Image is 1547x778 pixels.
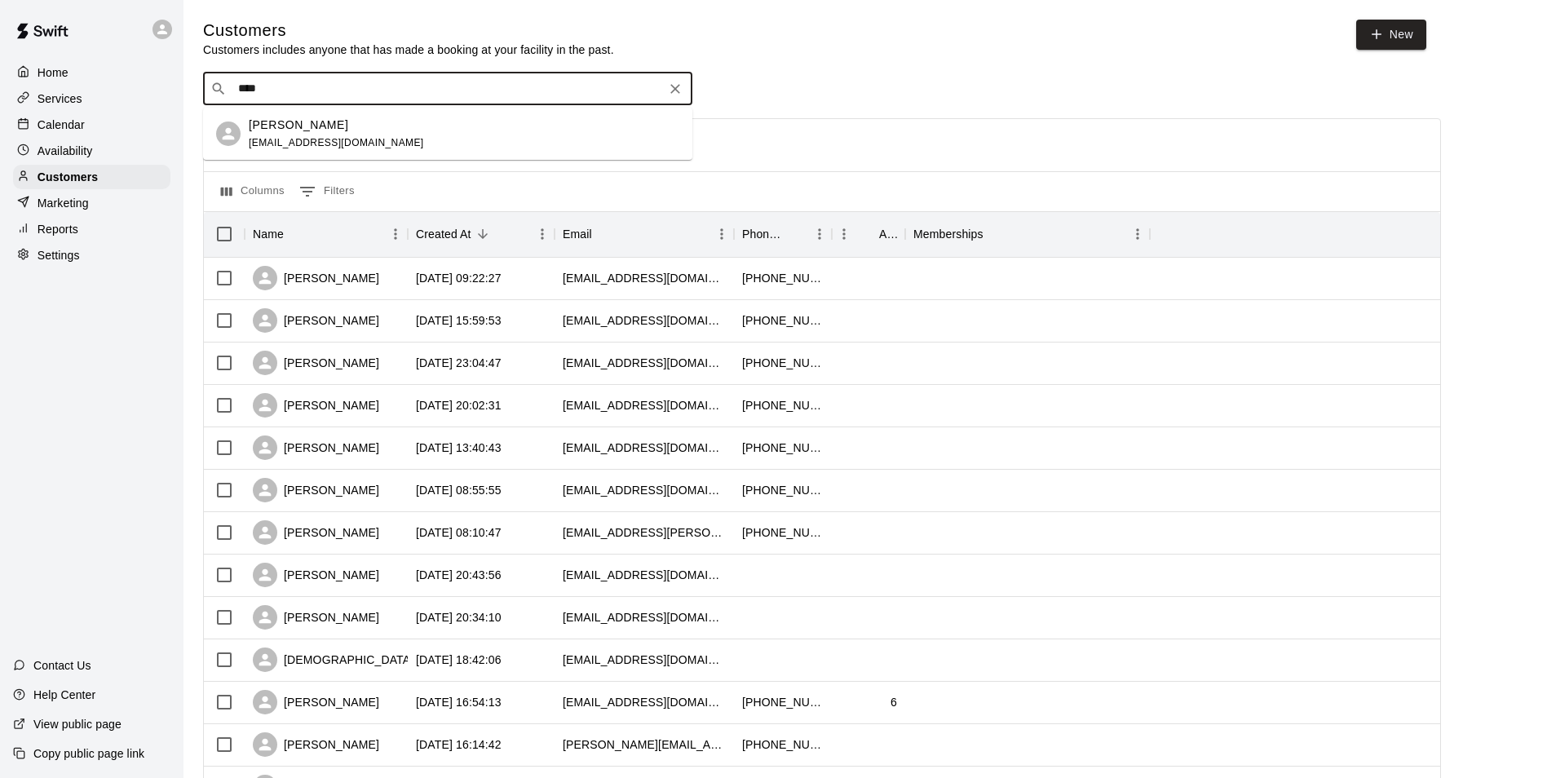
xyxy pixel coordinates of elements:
[416,524,502,541] div: 2025-08-12 08:10:47
[785,223,807,245] button: Sort
[245,211,408,257] div: Name
[742,482,824,498] div: +15165518355
[742,355,824,371] div: +16316620026
[416,355,502,371] div: 2025-08-12 23:04:47
[33,745,144,762] p: Copy public page link
[416,397,502,413] div: 2025-08-12 20:02:31
[416,736,502,753] div: 2025-08-11 16:14:42
[563,652,726,668] div: christiefuestes@ymail.com
[555,211,734,257] div: Email
[38,117,85,133] p: Calendar
[563,440,726,456] div: lauraaheck@gmail.com
[13,191,170,215] a: Marketing
[856,223,879,245] button: Sort
[664,77,687,100] button: Clear
[416,482,502,498] div: 2025-08-12 08:55:55
[13,243,170,267] a: Settings
[253,563,379,587] div: [PERSON_NAME]
[563,312,726,329] div: vcngai@yahoo.com
[709,222,734,246] button: Menu
[832,222,856,246] button: Menu
[742,211,785,257] div: Phone Number
[253,690,379,714] div: [PERSON_NAME]
[983,223,1006,245] button: Sort
[33,687,95,703] p: Help Center
[563,355,726,371] div: jtriolo7@me.com
[416,652,502,668] div: 2025-08-11 18:42:06
[913,211,983,257] div: Memberships
[742,397,824,413] div: +19082094184
[416,567,502,583] div: 2025-08-11 20:43:56
[249,137,424,148] span: [EMAIL_ADDRESS][DOMAIN_NAME]
[742,440,824,456] div: +15163760819
[253,520,379,545] div: [PERSON_NAME]
[563,482,726,498] div: kdavis345@aol.com
[563,736,726,753] div: lawrence.papola@gmail.com
[13,165,170,189] a: Customers
[13,139,170,163] a: Availability
[38,64,69,81] p: Home
[253,308,379,333] div: [PERSON_NAME]
[742,694,824,710] div: +15164245322
[742,312,824,329] div: +12404815239
[253,393,379,418] div: [PERSON_NAME]
[742,736,824,753] div: +15167795611
[284,223,307,245] button: Sort
[530,222,555,246] button: Menu
[1125,222,1150,246] button: Menu
[249,117,348,134] p: [PERSON_NAME]
[253,648,509,672] div: [DEMOGRAPHIC_DATA][PERSON_NAME]
[203,42,614,58] p: Customers includes anyone that has made a booking at your facility in the past.
[408,211,555,257] div: Created At
[563,211,592,257] div: Email
[563,524,726,541] div: mail.max.rosenthal@gmail.com
[905,211,1150,257] div: Memberships
[383,222,408,246] button: Menu
[217,179,289,205] button: Select columns
[13,217,170,241] a: Reports
[38,221,78,237] p: Reports
[416,609,502,625] div: 2025-08-11 20:34:10
[563,694,726,710] div: svigliotti418@gmail.com
[13,60,170,85] a: Home
[203,20,614,42] h5: Customers
[203,73,692,105] div: Search customers by name or email
[253,351,379,375] div: [PERSON_NAME]
[416,211,471,257] div: Created At
[742,270,824,286] div: +15169240847
[592,223,615,245] button: Sort
[832,211,905,257] div: Age
[891,694,897,710] div: 6
[13,86,170,111] div: Services
[416,440,502,456] div: 2025-08-12 13:40:43
[13,113,170,137] a: Calendar
[734,211,832,257] div: Phone Number
[38,195,89,211] p: Marketing
[807,222,832,246] button: Menu
[295,179,359,205] button: Show filters
[38,143,93,159] p: Availability
[879,211,897,257] div: Age
[563,397,726,413] div: rgamble77@yahoo.com
[416,694,502,710] div: 2025-08-11 16:54:13
[563,609,726,625] div: registration@lnbaseball.org
[33,716,122,732] p: View public page
[416,270,502,286] div: 2025-08-15 09:22:27
[253,266,379,290] div: [PERSON_NAME]
[742,524,824,541] div: +15164931872
[563,567,726,583] div: drock613@verizon.net
[38,91,82,107] p: Services
[563,270,726,286] div: campy517@gmail.com
[253,732,379,757] div: [PERSON_NAME]
[33,657,91,674] p: Contact Us
[471,223,494,245] button: Sort
[253,211,284,257] div: Name
[38,169,98,185] p: Customers
[253,478,379,502] div: [PERSON_NAME]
